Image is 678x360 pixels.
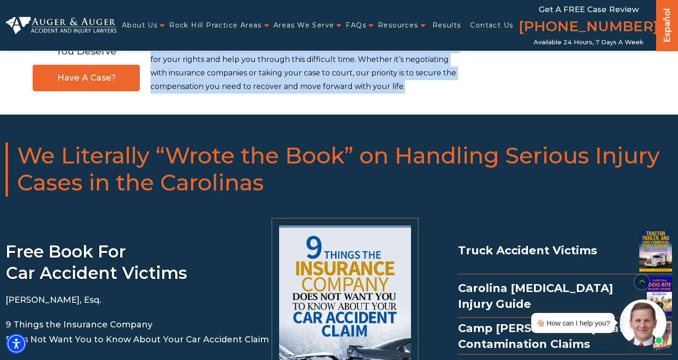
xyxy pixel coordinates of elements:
a: FAQs [346,16,366,35]
a: About Us [122,16,158,35]
img: Dog Bite Injury Guide Ebook [647,277,672,315]
span: Cases in the Carolinas [17,170,672,197]
a: Contact Us [470,16,513,35]
span: Get a FREE Case Review [539,5,639,14]
p: 9 Things the Insurance Company Does Not Want You to Know About Your Car Accident Claim [6,317,269,347]
div: Accessibility Menu [6,333,27,354]
span: We Literally “Wrote the Book” on Handling Serious Injury [17,143,672,170]
a: Results [432,16,461,35]
a: Resources [378,16,418,35]
a: Rock Hill Practice Areas [169,16,262,35]
span: Have A Case? [42,73,130,83]
div: Camp [PERSON_NAME] Water Contamination Claims [458,320,672,352]
button: scroll to up [634,274,650,290]
a: [PHONE_NUMBER] [519,16,658,39]
div: Carolina [MEDICAL_DATA] Injury Guide [458,277,672,315]
img: Truck Accident Ebook [639,230,672,272]
a: Have A Case? [33,65,140,91]
a: Truck Accident VictimsTruck Accident Ebook [458,230,672,272]
span: Free book for car accident victims [6,241,187,284]
a: Carolina [MEDICAL_DATA] Injury GuideDog Bite Injury Guide Ebook [458,277,672,315]
p: [PERSON_NAME], Esq. [6,292,269,307]
a: Camp [PERSON_NAME] Water Contamination Claimsbook [458,320,672,352]
span: With decades of experience handling head-on collision cases, we are ready to fight for your right... [151,41,458,90]
div: 👋🏼 How can I help you? [536,317,610,329]
a: Areas We Serve [274,16,335,35]
div: Truck Accident Victims [458,230,672,272]
img: Intaker widget Avatar [620,299,666,346]
span: Available 24 Hours, 7 Days a Week [534,39,644,46]
img: Auger & Auger Accident and Injury Lawyers Logo [6,17,116,34]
